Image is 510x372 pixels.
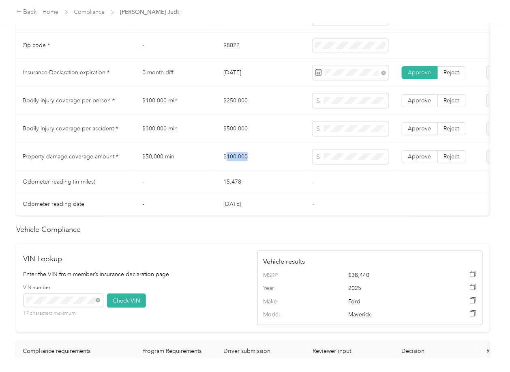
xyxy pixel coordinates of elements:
span: Model [264,310,298,319]
span: Approve [408,125,431,132]
span: Property damage coverage amount * [23,153,118,160]
td: [DATE] [217,59,306,87]
span: Ford [349,297,434,306]
span: Year [264,284,298,293]
span: Approve [408,153,431,160]
th: Program Requirements [136,341,217,361]
td: $300,000 min [136,115,217,143]
span: Odometer reading (in miles) [23,178,95,185]
p: 17 characters maximum [24,310,103,317]
td: Insurance Declaration expiration * [16,59,136,87]
td: Odometer reading (in miles) [16,171,136,193]
td: $250,000 [217,87,306,115]
td: - [136,171,217,193]
td: $100,000 min [136,87,217,115]
td: Property damage coverage amount * [16,143,136,171]
td: $500,000 [217,115,306,143]
th: Decision [395,341,480,361]
span: - [313,201,314,208]
td: - [136,32,217,59]
span: Reject [444,69,459,76]
span: Reject [444,153,459,160]
iframe: Everlance-gr Chat Button Frame [465,327,510,372]
td: 98022 [217,32,306,59]
h2: VIN Lookup [24,253,249,264]
label: VIN number [24,284,103,292]
td: $50,000 min [136,143,217,171]
td: Odometer reading date [16,193,136,216]
span: MSRP [264,271,298,280]
td: Zip code * [16,32,136,59]
th: Compliance requirements [16,341,136,361]
span: Maverick [349,310,434,319]
td: Bodily injury coverage per person * [16,87,136,115]
span: Odometer reading date [23,201,84,208]
a: Home [43,9,59,15]
h2: Vehicle Compliance [16,224,490,235]
span: Zip code * [23,42,50,49]
span: Approve [408,97,431,104]
td: [DATE] [217,193,306,216]
span: 2025 [349,284,434,293]
span: - [313,178,314,185]
th: Driver submission [217,341,306,361]
button: Check VIN [107,294,146,308]
p: Enter the VIN from member’s insurance declaration page [24,270,249,279]
td: Bodily injury coverage per accident * [16,115,136,143]
span: Insurance Declaration expiration * [23,69,109,76]
a: Compliance [74,9,105,15]
td: $100,000 [217,143,306,171]
span: [PERSON_NAME] Judt [120,8,180,16]
th: Reviewer input [306,341,395,361]
span: Reject [444,125,459,132]
div: Back [16,7,37,17]
h4: Vehicle results [264,257,477,266]
span: Approve [408,69,431,76]
td: 0 month-diff [136,59,217,87]
span: Bodily injury coverage per person * [23,97,115,104]
span: Reject [444,97,459,104]
td: - [136,193,217,216]
span: Bodily injury coverage per accident * [23,125,118,132]
span: $38,440 [349,271,434,280]
td: 15,478 [217,171,306,193]
span: Make [264,297,298,306]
